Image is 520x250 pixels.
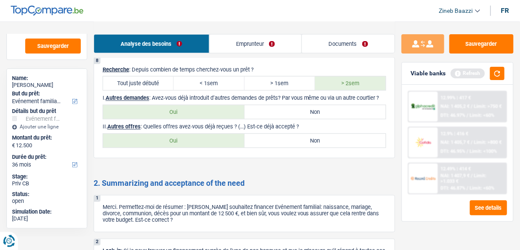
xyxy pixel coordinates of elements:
[441,173,470,179] span: NAI: 1 407,9 €
[470,200,507,215] button: See details
[439,7,473,15] span: Zineb Baazzi
[441,173,487,184] span: Limit: >1.033 €
[103,66,129,73] span: Recherche
[449,34,514,54] button: Sauvegarder
[12,154,80,161] label: Durée du prêt:
[11,6,83,16] img: TopCompare Logo
[12,208,82,215] div: Simulation Date:
[94,196,100,202] div: 1
[302,35,395,53] a: Documents
[12,82,82,89] div: [PERSON_NAME]
[103,105,245,119] label: Oui
[441,149,466,154] span: DTI: 46.95%
[441,140,470,145] span: NAI: 1 405,7 €
[107,124,141,130] span: Autres offres
[467,113,469,118] span: /
[103,95,386,101] p: I. : Avez-vous déjà introduit d’autres demandes de prêts? Par vous même ou via un autre courtier ?
[441,95,471,101] div: 12.99% | 417 €
[12,198,82,205] div: open
[94,179,395,188] h2: 2. Summarizing and acceptance of the need
[245,134,386,148] label: Non
[12,191,82,198] div: Status:
[245,77,315,90] label: > 1sem
[103,77,174,90] label: Tout juste débuté
[411,136,436,149] img: Cofidis
[441,185,466,191] span: DTI: 46.87%
[501,6,509,15] div: fr
[12,134,80,141] label: Montant du prêt:
[94,35,209,53] a: Analyse des besoins
[103,66,386,73] p: : Depuis combien de temps cherchez-vous un prêt ?
[411,103,436,110] img: AlphaCredit
[12,142,15,149] span: €
[467,185,469,191] span: /
[12,180,82,187] div: Priv CB
[103,134,245,148] label: Oui
[315,77,386,90] label: > 2sem
[441,104,470,109] span: NAI: 1 405,2 €
[37,43,69,49] span: Sauvegarder
[470,185,495,191] span: Limit: <60%
[467,149,469,154] span: /
[12,75,82,82] div: Name:
[106,95,149,101] span: Autres demandes
[451,68,485,78] div: Refresh
[441,131,469,137] div: 12.9% | 416 €
[12,215,82,222] div: [DATE]
[12,90,80,97] label: But du prêt:
[12,108,82,115] div: Détails but du prêt
[174,77,244,90] label: < 1sem
[103,204,386,223] p: Merci. Permettez-moi de résumer : [PERSON_NAME] souhaitez financer Evénement familial: naissance,...
[471,173,473,179] span: /
[94,239,100,246] div: 2
[411,172,436,185] img: Record Credits
[12,124,82,130] div: Ajouter une ligne
[474,140,502,145] span: Limit: >800 €
[245,105,386,119] label: Non
[411,70,446,77] div: Viable banks
[470,149,497,154] span: Limit: <100%
[441,113,466,118] span: DTI: 46.97%
[474,104,502,109] span: Limit: >750 €
[94,58,100,64] div: 8
[432,4,480,18] a: Zineb Baazzi
[471,140,473,145] span: /
[12,173,82,180] div: Stage:
[470,113,495,118] span: Limit: <60%
[471,104,473,109] span: /
[441,166,471,172] div: 12.49% | 414 €
[210,35,302,53] a: Emprunteur
[25,39,81,54] button: Sauvegarder
[103,124,386,130] p: II. : Quelles offres avez-vous déjà reçues ? (...) Est-ce déjà accepté ?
